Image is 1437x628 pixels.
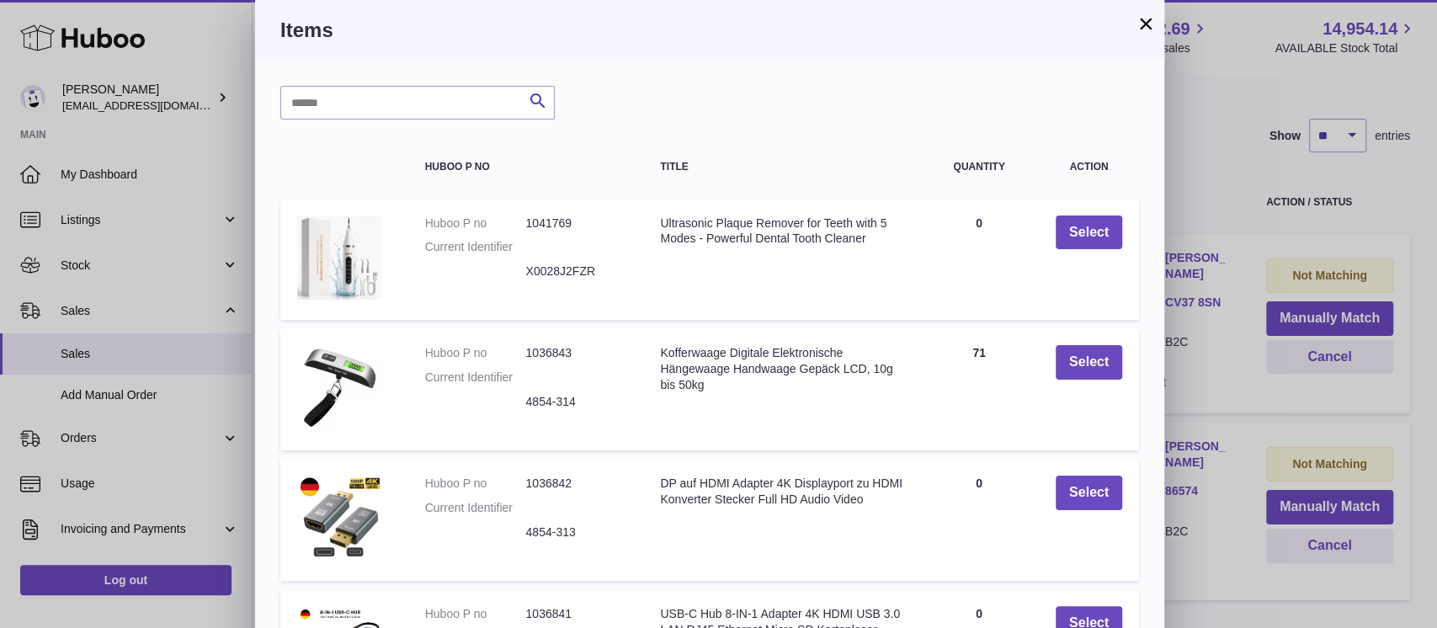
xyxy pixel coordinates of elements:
[525,216,626,232] dd: 1041769
[425,500,526,516] dt: Current Identifier
[643,145,919,189] th: Title
[425,239,526,255] dt: Current Identifier
[297,216,381,300] img: Ultrasonic Plaque Remover for Teeth with 5 Modes - Powerful Dental Tooth Cleaner
[525,524,626,540] dd: 4854-313
[1056,345,1122,380] button: Select
[525,263,626,279] dd: X0028J2FZR
[425,216,526,232] dt: Huboo P no
[280,17,1139,44] h3: Items
[297,476,381,560] img: DP auf HDMI Adapter 4K Displayport zu HDMI Konverter Stecker Full HD Audio Video
[425,370,526,386] dt: Current Identifier
[297,345,381,429] img: Kofferwaage Digitale Elektronische Hängewaage Handwaage Gepäck LCD, 10g bis 50kg
[525,394,626,410] dd: 4854-314
[919,459,1039,581] td: 0
[425,476,526,492] dt: Huboo P no
[525,606,626,622] dd: 1036841
[425,606,526,622] dt: Huboo P no
[425,345,526,361] dt: Huboo P no
[919,328,1039,450] td: 71
[1136,13,1156,34] button: ×
[1039,145,1139,189] th: Action
[1056,216,1122,250] button: Select
[660,345,902,393] div: Kofferwaage Digitale Elektronische Hängewaage Handwaage Gepäck LCD, 10g bis 50kg
[408,145,644,189] th: Huboo P no
[919,145,1039,189] th: Quantity
[660,216,902,247] div: Ultrasonic Plaque Remover for Teeth with 5 Modes - Powerful Dental Tooth Cleaner
[919,199,1039,321] td: 0
[660,476,902,508] div: DP auf HDMI Adapter 4K Displayport zu HDMI Konverter Stecker Full HD Audio Video
[525,476,626,492] dd: 1036842
[1056,476,1122,510] button: Select
[525,345,626,361] dd: 1036843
